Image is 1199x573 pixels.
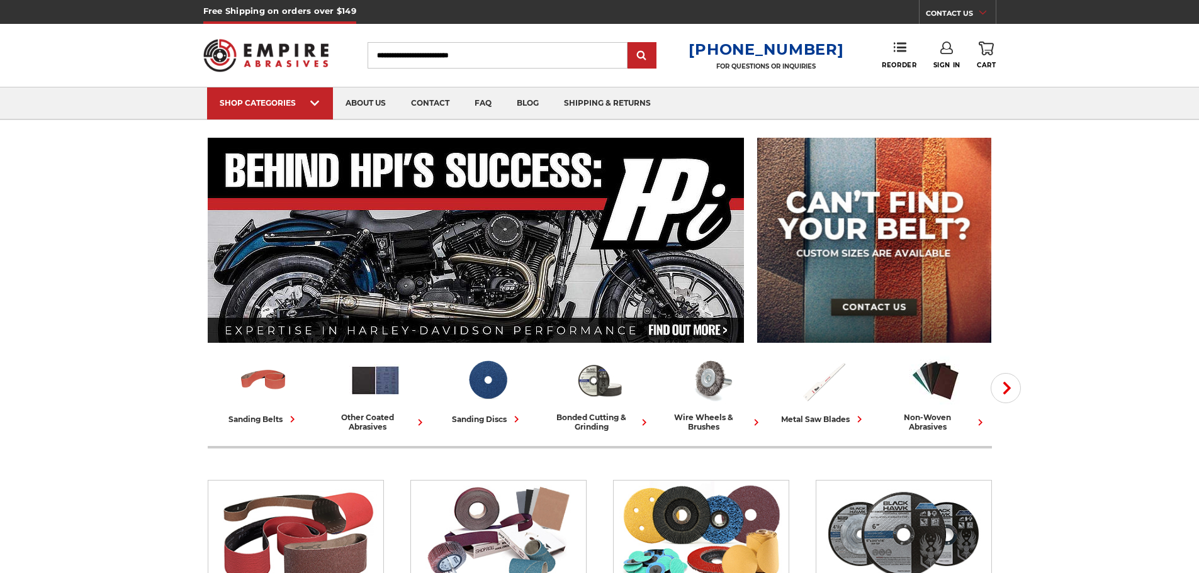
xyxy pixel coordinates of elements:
div: non-woven abrasives [885,413,987,431]
img: Wire Wheels & Brushes [685,354,738,406]
img: Metal Saw Blades [797,354,850,406]
a: CONTACT US [926,6,996,24]
a: blog [504,87,551,120]
p: FOR QUESTIONS OR INQUIRIES [689,62,843,70]
a: non-woven abrasives [885,354,987,431]
input: Submit [629,43,655,69]
div: other coated abrasives [325,413,427,431]
img: Banner for an interview featuring Horsepower Inc who makes Harley performance upgrades featured o... [208,138,745,343]
a: other coated abrasives [325,354,427,431]
a: Cart [977,42,996,69]
div: wire wheels & brushes [661,413,763,431]
img: Bonded Cutting & Grinding [573,354,626,406]
a: contact [398,87,462,120]
a: bonded cutting & grinding [549,354,651,431]
img: Sanding Belts [237,354,290,406]
img: Empire Abrasives [203,31,329,80]
div: bonded cutting & grinding [549,413,651,431]
div: sanding discs [452,413,523,426]
a: faq [462,87,504,120]
span: Sign In [933,61,960,69]
a: wire wheels & brushes [661,354,763,431]
div: sanding belts [228,413,299,426]
img: promo banner for custom belts. [757,138,991,343]
button: Next [991,373,1021,403]
a: sanding belts [213,354,315,426]
a: shipping & returns [551,87,663,120]
img: Other Coated Abrasives [349,354,402,406]
a: about us [333,87,398,120]
span: Reorder [882,61,916,69]
div: metal saw blades [781,413,866,426]
img: Sanding Discs [461,354,514,406]
a: Reorder [882,42,916,69]
a: [PHONE_NUMBER] [689,40,843,58]
img: Non-woven Abrasives [909,354,962,406]
span: Cart [977,61,996,69]
a: sanding discs [437,354,539,426]
div: SHOP CATEGORIES [220,98,320,108]
a: metal saw blades [773,354,875,426]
